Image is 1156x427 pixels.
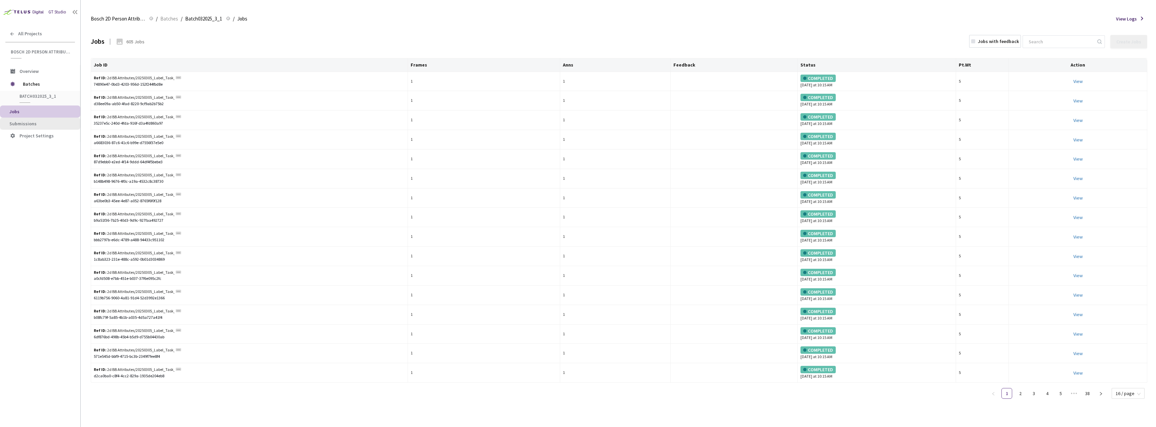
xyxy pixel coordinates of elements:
td: 1 [408,72,560,91]
td: 1 [408,266,560,286]
div: 2d BB Attributes/20250305_Label_Task_2/images/3/3_1/4515559595_35d44199c3_o.jpg [94,250,174,256]
b: Ref ID: [94,153,107,158]
td: 1 [408,111,560,130]
div: [DATE] at 10:15 AM [800,288,953,302]
button: right [1096,388,1106,399]
span: Batch032025_3_1 [19,93,69,99]
td: 1 [408,363,560,383]
div: 2d BB Attributes/20250305_Label_Task_2/images/3/3_1/4937523912_dccbe0ed8f_o.jpg [94,94,174,101]
span: right [1099,392,1103,396]
a: 38 [1082,388,1092,398]
button: left [988,388,999,399]
td: 1 [408,150,560,169]
div: COMPLETED [800,94,836,101]
div: COMPLETED [800,210,836,218]
span: All Projects [18,31,42,37]
div: 2d BB Attributes/20250305_Label_Task_2/images/3/3_1/6120129716_9fe865610c_o.jpg [94,230,174,237]
b: Ref ID: [94,289,107,294]
div: COMPLETED [800,288,836,296]
span: Batches [160,15,178,23]
b: Ref ID: [94,367,107,372]
td: 5 [956,325,1009,344]
a: View [1073,370,1083,376]
div: COMPLETED [800,308,836,315]
div: 2d BB Attributes/20250305_Label_Task_2/images/3/3_1/6171624689_7fb0b75afb_o.jpg [94,191,174,198]
li: Next 5 Pages [1069,388,1079,399]
td: 1 [408,227,560,247]
div: COMPLETED [800,191,836,199]
div: d2ca0ba0-c8f4-4cc2-829a-1935de204eb8 [94,373,405,379]
td: 1 [408,208,560,227]
div: [DATE] at 10:15 AM [800,210,953,224]
div: [DATE] at 10:15 AM [800,346,953,360]
td: 1 [560,286,671,305]
div: 74890e47-0bd3-4203-956d-152f244fbd8e [94,81,405,88]
th: Pt.Wt [956,58,1009,72]
div: a63be0b3-45ee-4e87-a052-8765f6f0f128 [94,198,405,204]
div: [DATE] at 10:15 AM [800,366,953,380]
td: 5 [956,363,1009,383]
div: 571e545d-bbf9-4715-bc3b-2349f7fee8f4 [94,353,405,360]
div: Page Size [1112,388,1145,396]
div: COMPLETED [800,133,836,140]
div: a6683036-87c6-41c6-b99e-d7556f37e5e0 [94,140,405,146]
a: 1 [1002,388,1012,398]
th: Feedback [671,58,797,72]
div: 2d BB Attributes/20250305_Label_Task_2/images/3/3_1/5028541789_2ca9873ce9_o.jpg [94,211,174,217]
a: View [1073,78,1083,84]
div: 2d BB Attributes/20250305_Label_Task_2/images/3/3_1/21774791946_1567b4de26_o.jpg [94,367,174,373]
b: Ref ID: [94,172,107,177]
a: View [1073,214,1083,220]
td: 5 [956,305,1009,325]
td: 1 [408,169,560,188]
li: / [233,15,235,23]
b: Ref ID: [94,95,107,100]
td: 1 [560,208,671,227]
a: View [1073,175,1083,181]
div: [DATE] at 10:15 AM [800,133,953,146]
th: Status [798,58,956,72]
td: 1 [560,169,671,188]
td: 1 [560,266,671,286]
td: 1 [408,247,560,266]
span: Jobs [9,109,19,115]
div: 2d BB Attributes/20250305_Label_Task_2/images/3/3_1/4734734184_4912234ede_o.jpg [94,328,174,334]
td: 5 [956,208,1009,227]
a: View [1073,137,1083,143]
div: GT Studio [48,9,66,15]
a: View [1073,292,1083,298]
div: d38ee09a-ab50-4fad-8220-9cf9ab2b75b2 [94,101,405,107]
li: 5 [1055,388,1066,399]
div: COMPLETED [800,75,836,82]
span: Submissions [9,121,37,127]
div: Jobs with feedback [978,38,1019,45]
div: a0cfd508-e7bb-451e-b037-37f6e095c2fc [94,275,405,282]
li: / [156,15,158,23]
td: 1 [560,247,671,266]
b: Ref ID: [94,308,107,313]
a: View [1073,98,1083,104]
a: View [1073,117,1083,123]
td: 1 [560,150,671,169]
div: 2d BB Attributes/20250305_Label_Task_2/images/3/3_1/4881520077_da17dfa9d3_o.jpg [94,289,174,295]
a: View [1073,195,1083,201]
div: 2d BB Attributes/20250305_Label_Task_2/images/3/3_1/6542096111_06d3aa7f6e_o.jpg [94,347,174,353]
th: Job ID [91,58,408,72]
div: COMPLETED [800,172,836,179]
td: 1 [560,188,671,208]
span: Project Settings [19,133,54,139]
td: 5 [956,266,1009,286]
td: 1 [560,305,671,325]
b: Ref ID: [94,231,107,236]
li: 4 [1042,388,1052,399]
div: COMPLETED [800,346,836,354]
div: [DATE] at 10:15 AM [800,113,953,127]
a: View [1073,253,1083,259]
th: Action [1009,58,1147,72]
div: b148b498-9676-4f0c-a19a-4532c8c38730 [94,178,405,185]
td: 1 [408,130,560,150]
div: 2d BB Attributes/20250305_Label_Task_2/images/3/3_1/518754083_5647fb72a7_o.jpg [94,153,174,159]
div: [DATE] at 10:15 AM [800,191,953,205]
td: 1 [408,305,560,325]
span: ••• [1069,388,1079,399]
